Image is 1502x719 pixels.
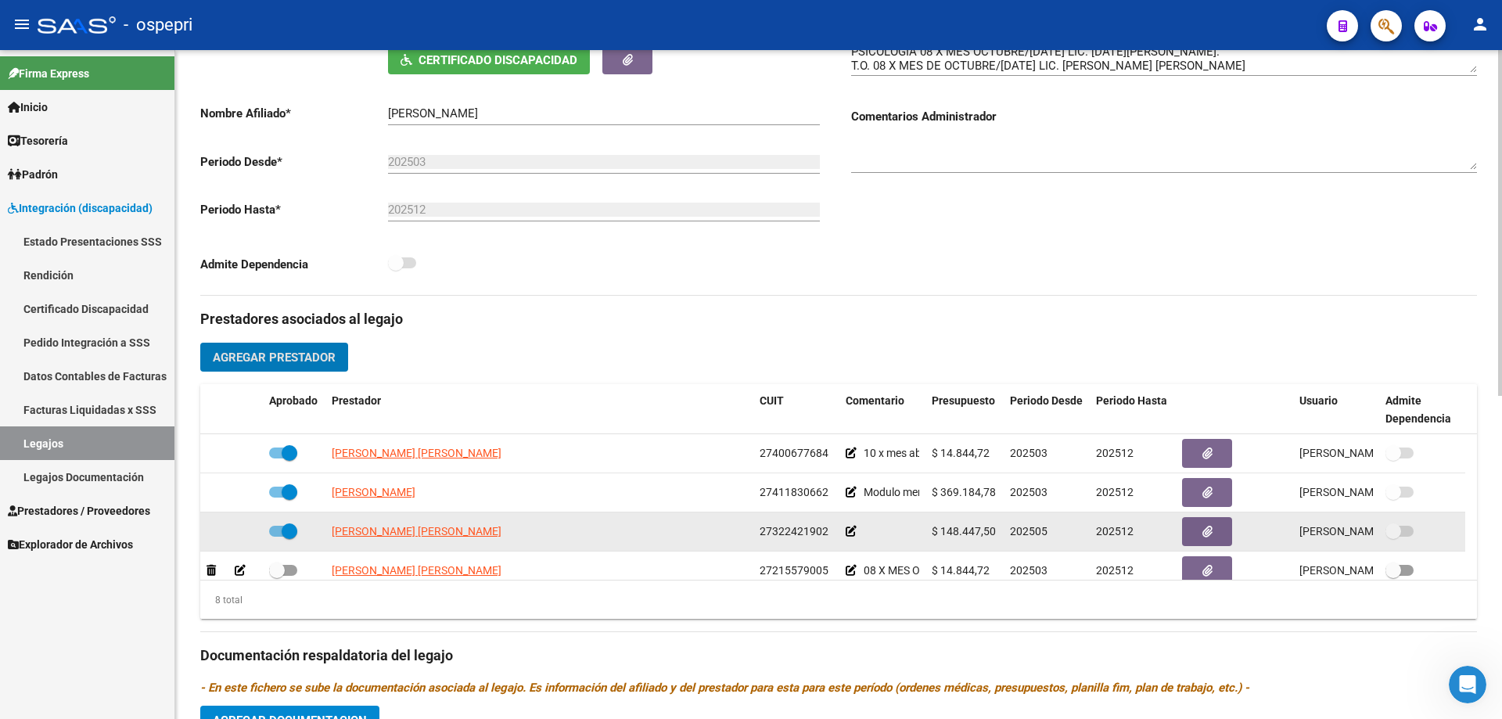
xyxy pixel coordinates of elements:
[932,564,990,577] span: $ 14.844,72
[332,525,501,537] span: [PERSON_NAME] [PERSON_NAME]
[200,681,1249,695] i: - En este fichero se sube la documentación asociada al legajo. Es información del afiliado y del ...
[839,384,925,436] datatable-header-cell: Comentario
[864,447,1009,459] span: 10 x mes abril/diciembre 2025
[932,447,990,459] span: $ 14.844,72
[1299,447,1422,459] span: [PERSON_NAME] [DATE]
[1096,394,1167,407] span: Periodo Hasta
[332,447,501,459] span: [PERSON_NAME] [PERSON_NAME]
[200,308,1477,330] h3: Prestadores asociados al legajo
[200,343,348,372] button: Agregar Prestador
[1010,486,1047,498] span: 202503
[1096,564,1134,577] span: 202512
[760,486,828,498] span: 27411830662
[760,447,828,459] span: 27400677684
[1010,525,1047,537] span: 202505
[1471,15,1489,34] mat-icon: person
[200,153,388,171] p: Periodo Desde
[1293,384,1379,436] datatable-header-cell: Usuario
[8,132,68,149] span: Tesorería
[8,99,48,116] span: Inicio
[1010,447,1047,459] span: 202503
[1385,394,1451,425] span: Admite Dependencia
[388,45,590,74] button: Certificado Discapacidad
[1449,666,1486,703] iframe: Intercom live chat
[1299,394,1338,407] span: Usuario
[8,536,133,553] span: Explorador de Archivos
[864,486,1004,498] span: Modulo mensual abril/[DATE]
[1090,384,1176,436] datatable-header-cell: Periodo Hasta
[200,256,388,273] p: Admite Dependencia
[760,564,828,577] span: 27215579005
[1096,447,1134,459] span: 202512
[8,65,89,82] span: Firma Express
[200,591,243,609] div: 8 total
[13,15,31,34] mat-icon: menu
[760,394,784,407] span: CUIT
[1299,525,1422,537] span: [PERSON_NAME] [DATE]
[332,486,415,498] span: [PERSON_NAME]
[200,105,388,122] p: Nombre Afiliado
[1379,384,1465,436] datatable-header-cell: Admite Dependencia
[419,53,577,67] span: Certificado Discapacidad
[263,384,325,436] datatable-header-cell: Aprobado
[8,502,150,519] span: Prestadores / Proveedores
[864,564,997,577] span: 08 X MES OCTUBRE/[DATE]
[1299,564,1422,577] span: [PERSON_NAME] [DATE]
[1010,564,1047,577] span: 202503
[1010,394,1083,407] span: Periodo Desde
[332,564,501,577] span: [PERSON_NAME] [PERSON_NAME]
[932,394,995,407] span: Presupuesto
[846,394,904,407] span: Comentario
[851,108,1477,125] h3: Comentarios Administrador
[200,645,1477,667] h3: Documentación respaldatoria del legajo
[213,351,336,365] span: Agregar Prestador
[8,200,153,217] span: Integración (discapacidad)
[1096,525,1134,537] span: 202512
[1004,384,1090,436] datatable-header-cell: Periodo Desde
[332,394,381,407] span: Prestador
[760,525,828,537] span: 27322421902
[269,394,318,407] span: Aprobado
[925,384,1004,436] datatable-header-cell: Presupuesto
[1096,486,1134,498] span: 202512
[8,166,58,183] span: Padrón
[932,525,996,537] span: $ 148.447,50
[932,486,996,498] span: $ 369.184,78
[1299,486,1422,498] span: [PERSON_NAME] [DATE]
[753,384,839,436] datatable-header-cell: CUIT
[325,384,753,436] datatable-header-cell: Prestador
[124,8,192,42] span: - ospepri
[200,201,388,218] p: Periodo Hasta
